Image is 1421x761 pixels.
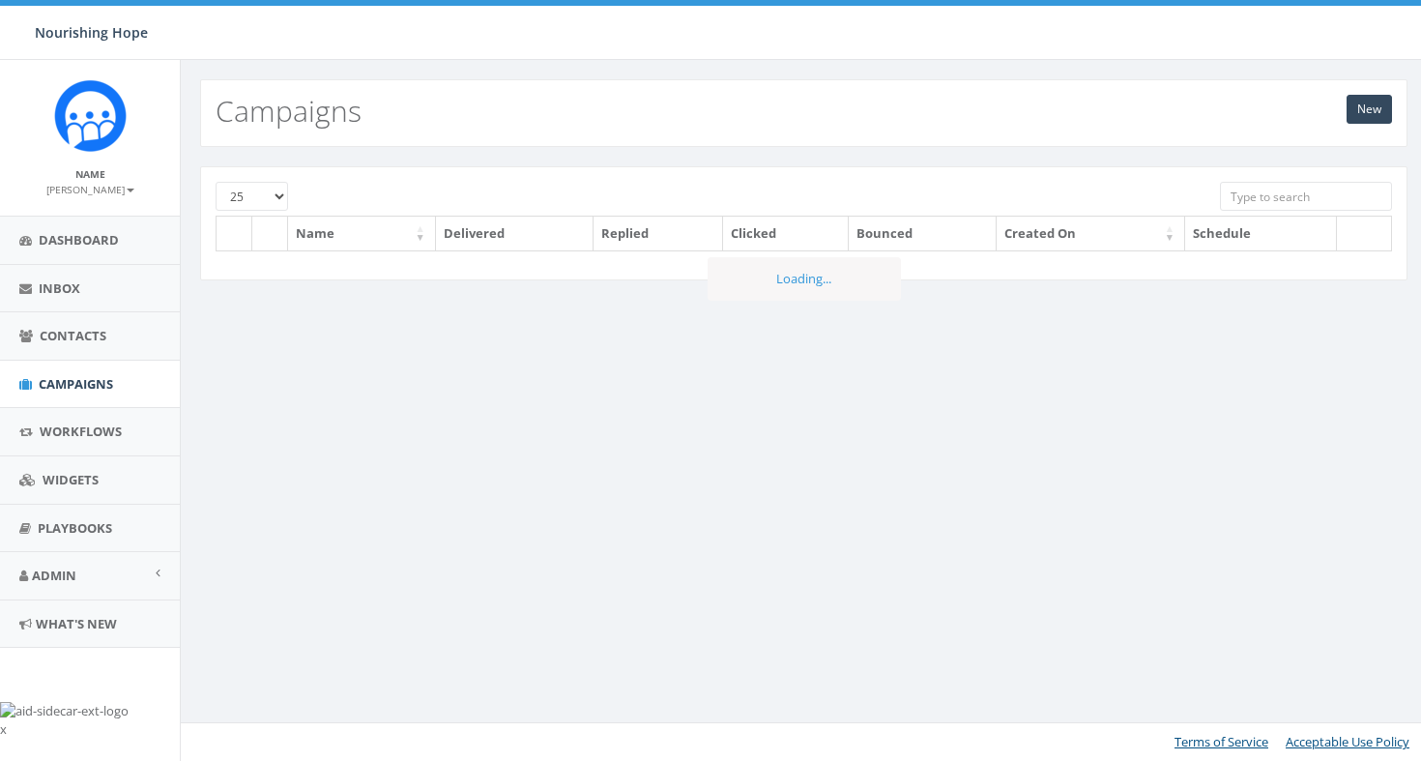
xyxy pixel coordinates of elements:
input: Type to search [1220,182,1392,211]
small: [PERSON_NAME] [46,183,134,196]
span: Dashboard [39,231,119,249]
h2: Campaigns [216,95,362,127]
span: Workflows [40,423,122,440]
th: Schedule [1185,217,1337,250]
span: Widgets [43,471,99,488]
th: Created On [997,217,1185,250]
span: What's New [36,615,117,632]
span: Nourishing Hope [35,23,148,42]
div: Loading... [708,257,901,301]
th: Name [288,217,436,250]
small: Name [75,167,105,181]
span: Inbox [39,279,80,297]
span: Contacts [40,327,106,344]
span: Campaigns [39,375,113,393]
a: New [1347,95,1392,124]
th: Delivered [436,217,594,250]
span: Admin [32,567,76,584]
a: Terms of Service [1174,733,1268,750]
th: Replied [594,217,723,250]
th: Bounced [849,217,997,250]
a: [PERSON_NAME] [46,180,134,197]
span: Playbooks [38,519,112,537]
img: Rally_Corp_Logo_1.png [54,79,127,152]
th: Clicked [723,217,849,250]
a: Acceptable Use Policy [1286,733,1409,750]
